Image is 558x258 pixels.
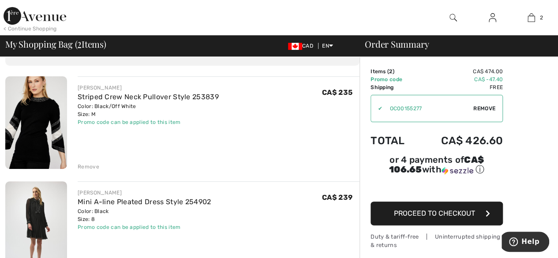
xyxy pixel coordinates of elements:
[354,40,553,49] div: Order Summary
[322,43,333,49] span: EN
[78,198,211,206] a: Mini A-line Pleated Dress Style 254902
[482,12,503,23] a: Sign In
[371,126,418,156] td: Total
[371,202,503,225] button: Proceed to Checkout
[78,118,219,126] div: Promo code can be applied to this item
[5,76,67,169] img: Striped Crew Neck Pullover Style 253839
[78,163,99,171] div: Remove
[502,232,549,254] iframe: Opens a widget where you can find more information
[4,25,57,33] div: < Continue Shopping
[449,12,457,23] img: search the website
[77,37,82,49] span: 2
[4,7,66,25] img: 1ère Avenue
[512,12,551,23] a: 2
[418,67,503,75] td: CA$ 474.00
[78,207,211,223] div: Color: Black Size: 8
[418,75,503,83] td: CA$ -47.40
[371,67,418,75] td: Items ( )
[78,84,219,92] div: [PERSON_NAME]
[442,167,473,175] img: Sezzle
[394,209,475,217] span: Proceed to Checkout
[78,223,211,231] div: Promo code can be applied to this item
[371,232,503,249] div: Duty & tariff-free | Uninterrupted shipping & returns
[418,83,503,91] td: Free
[322,88,352,97] span: CA$ 235
[78,93,219,101] a: Striped Crew Neck Pullover Style 253839
[418,126,503,156] td: CA$ 426.60
[322,193,352,202] span: CA$ 239
[473,105,495,112] span: Remove
[382,95,473,122] input: Promo code
[389,154,484,175] span: CA$ 106.65
[78,102,219,118] div: Color: Black/Off White Size: M
[371,105,382,112] div: ✔
[371,75,418,83] td: Promo code
[371,156,503,179] div: or 4 payments ofCA$ 106.65withSezzle Click to learn more about Sezzle
[371,83,418,91] td: Shipping
[288,43,302,50] img: Canadian Dollar
[539,14,543,22] span: 2
[371,179,503,198] iframe: PayPal-paypal
[371,156,503,176] div: or 4 payments of with
[489,12,496,23] img: My Info
[528,12,535,23] img: My Bag
[78,189,211,197] div: [PERSON_NAME]
[288,43,317,49] span: CAD
[389,68,392,75] span: 2
[5,40,106,49] span: My Shopping Bag ( Items)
